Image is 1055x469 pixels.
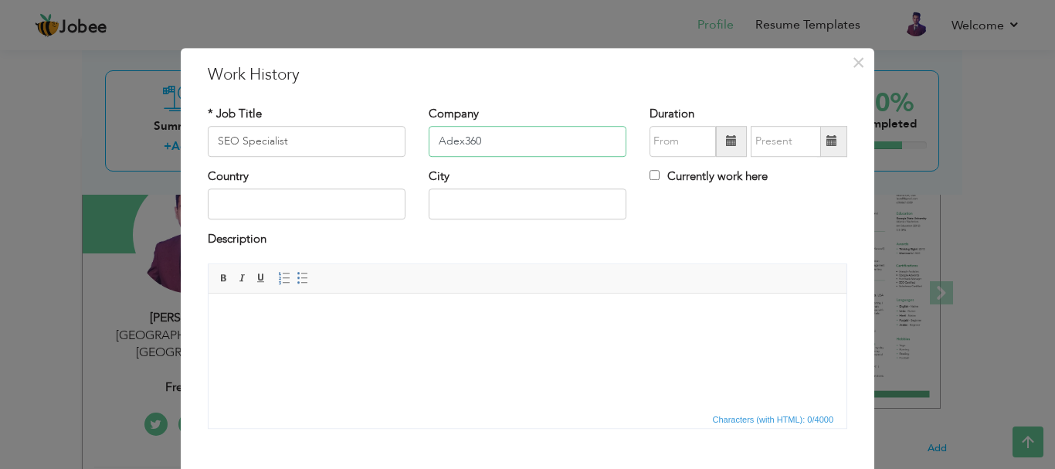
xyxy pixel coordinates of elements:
iframe: Rich Text Editor, workEditor [209,294,846,410]
span: Characters (with HTML): 0/4000 [710,413,837,427]
input: From [650,126,716,157]
label: City [429,168,449,185]
img: website_grey.svg [25,40,37,53]
div: Statistics [710,413,839,427]
a: Italic [234,270,251,287]
a: Bold [215,270,232,287]
img: tab_keywords_by_traffic_grey.svg [154,90,166,102]
div: v 4.0.24 [43,25,76,37]
label: Duration [650,106,694,122]
button: Close [846,50,870,75]
span: × [852,49,865,76]
a: Insert/Remove Numbered List [276,270,293,287]
img: tab_domain_overview_orange.svg [42,90,54,102]
input: Present [751,126,821,157]
label: Country [208,168,249,185]
label: * Job Title [208,106,262,122]
h3: Work History [208,63,847,87]
img: logo_orange.svg [25,25,37,37]
label: Company [429,106,479,122]
label: Currently work here [650,168,768,185]
div: Domain Overview [59,91,138,101]
div: Domain: [DOMAIN_NAME] [40,40,170,53]
a: Insert/Remove Bulleted List [294,270,311,287]
div: Keywords by Traffic [171,91,260,101]
label: Description [208,232,266,248]
a: Underline [253,270,270,287]
input: Currently work here [650,170,660,180]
